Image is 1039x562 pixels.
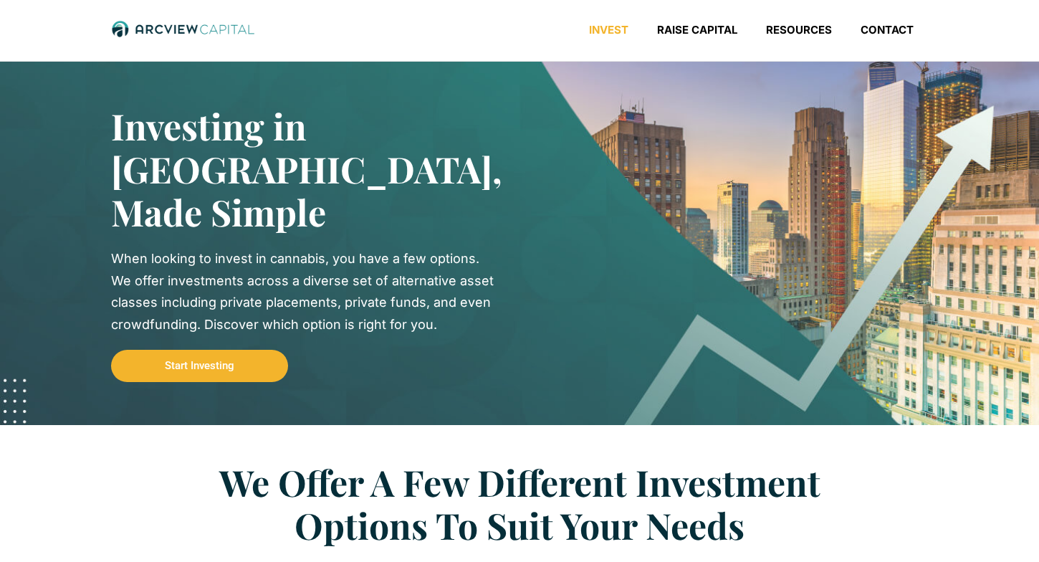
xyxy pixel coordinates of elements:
[168,461,871,547] h2: We Offer A Few Different Investment Options To Suit Your Needs
[846,23,928,37] a: Contact
[111,248,498,335] div: When looking to invest in cannabis, you have a few options. We offer investments across a diverse...
[643,23,752,37] a: Raise Capital
[111,350,288,382] a: Start Investing
[111,105,477,234] h2: Investing in [GEOGRAPHIC_DATA], Made Simple
[575,23,643,37] a: Invest
[165,361,234,371] span: Start Investing
[752,23,846,37] a: Resources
